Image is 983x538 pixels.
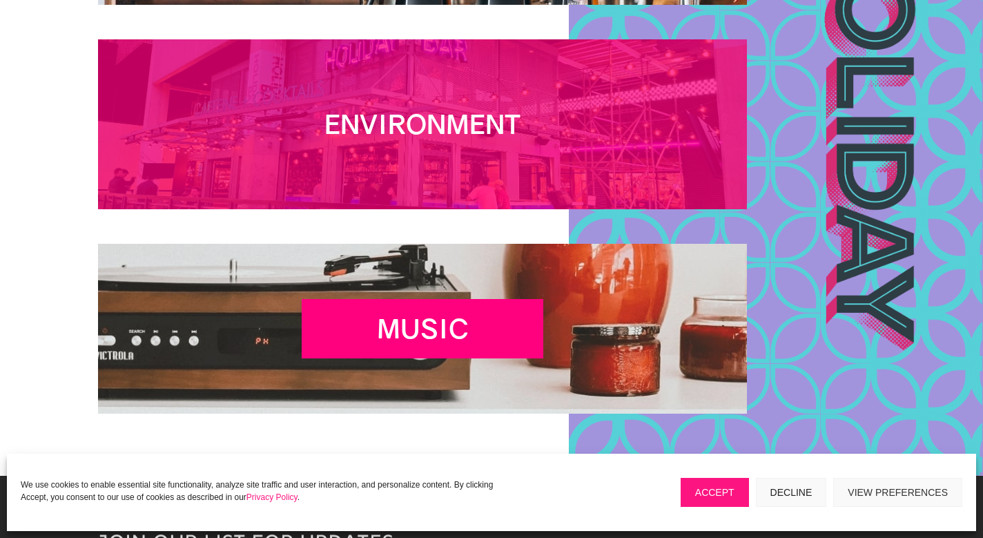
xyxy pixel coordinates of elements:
[302,313,543,352] h2: Music
[756,478,827,507] button: Decline
[302,108,543,147] h2: Environment
[21,479,502,503] p: We use cookies to enable essential site functionality, analyze site traffic and user interaction,...
[246,492,298,502] a: Privacy Policy
[681,478,749,507] button: Accept
[833,478,962,507] button: View preferences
